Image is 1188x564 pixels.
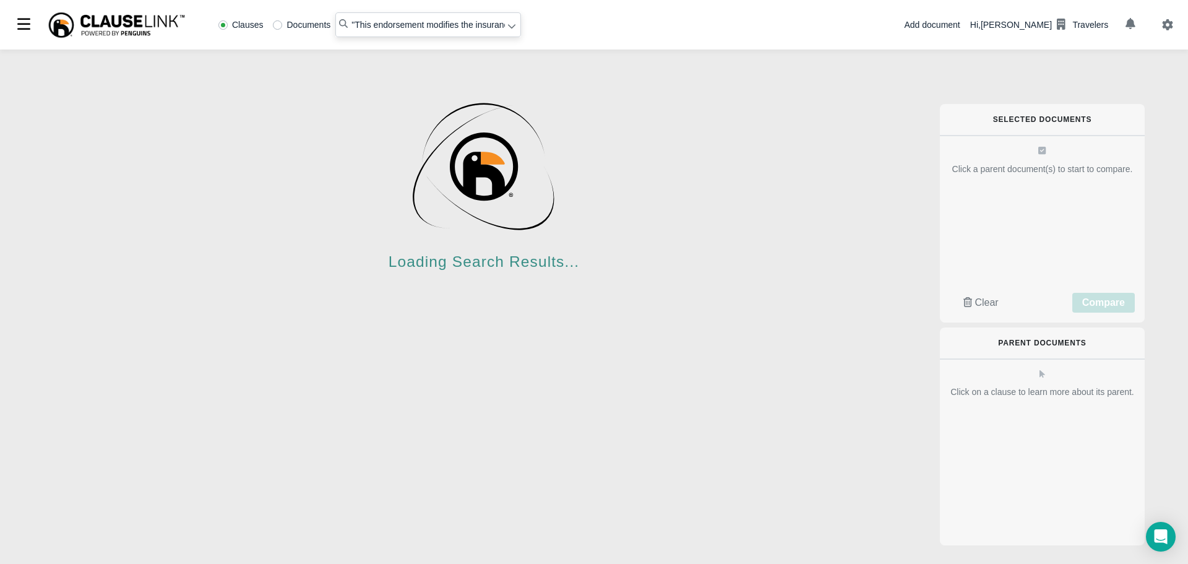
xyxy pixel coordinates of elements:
div: Hi, [PERSON_NAME] [970,14,1108,35]
div: Open Intercom Messenger [1146,522,1176,552]
h6: Selected Documents [960,115,1125,124]
h6: Parent Documents [960,339,1125,347]
label: Clauses [218,20,264,29]
div: Add document [904,19,960,32]
label: Documents [273,20,330,29]
img: ClauseLink [47,11,186,39]
button: Clear [950,293,1012,313]
span: Compare [1082,297,1125,308]
input: Search library... [335,12,521,37]
div: Travelers [1072,19,1108,32]
img: Loading... [407,89,561,244]
span: Clear [975,297,998,308]
div: Click a parent document(s) to start to compare. [950,163,1135,176]
div: Click on a clause to learn more about its parent. [950,386,1135,399]
button: Compare [1072,293,1135,313]
h3: Loading Search Results... [53,253,915,271]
